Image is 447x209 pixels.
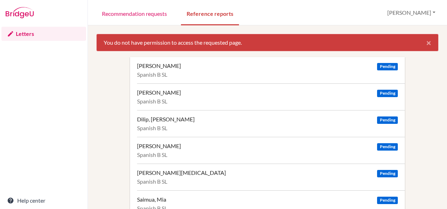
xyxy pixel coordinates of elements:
span: Pending [377,143,397,151]
img: Bridge-U [6,7,34,18]
div: [PERSON_NAME] [137,62,181,69]
div: [PERSON_NAME][MEDICAL_DATA] [137,169,226,176]
div: Spanish B SL [137,125,398,132]
div: Spanish B SL [137,71,398,78]
span: Pending [377,170,397,177]
div: Spanish B SL [137,98,398,105]
a: Help center [1,194,86,208]
a: Reference reports [181,1,239,25]
div: Spanish B SL [137,178,398,185]
div: Dilip, [PERSON_NAME] [137,116,195,123]
a: Dilip, [PERSON_NAME] Pending Spanish B SL [137,110,405,137]
div: [PERSON_NAME] [137,89,181,96]
span: Pending [377,116,397,124]
div: You do not have permission to access the requested page. [96,34,439,51]
div: [PERSON_NAME] [137,142,181,150]
button: Close [419,34,438,51]
a: [PERSON_NAME] Pending Spanish B SL [137,83,405,110]
div: Saimua, Mia [137,196,166,203]
button: [PERSON_NAME] [384,6,439,19]
span: Pending [377,197,397,204]
div: Spanish B SL [137,151,398,158]
span: Pending [377,90,397,97]
a: [PERSON_NAME] Pending Spanish B SL [137,137,405,164]
a: Letters [1,27,86,41]
span: Pending [377,63,397,70]
a: [PERSON_NAME] Pending Spanish B SL [137,57,405,83]
a: [PERSON_NAME][MEDICAL_DATA] Pending Spanish B SL [137,164,405,190]
a: Recommendation requests [96,1,173,25]
span: × [426,37,431,47]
